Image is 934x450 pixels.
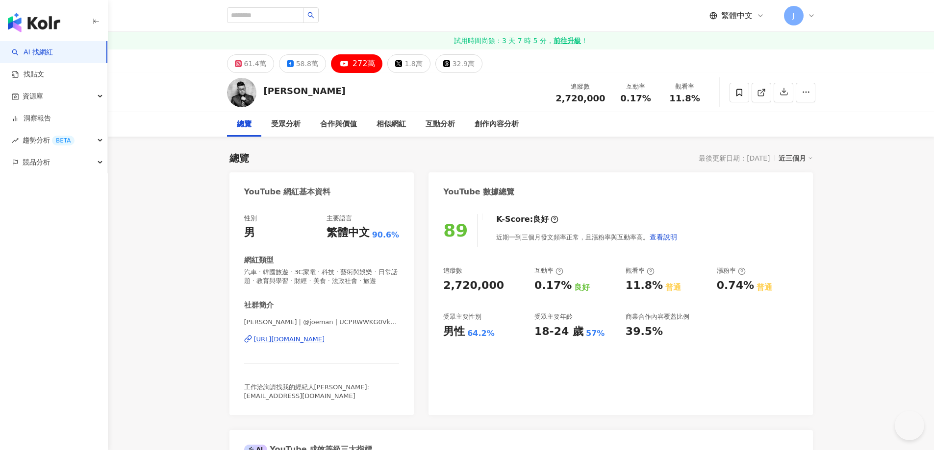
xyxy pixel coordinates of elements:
button: 32.9萬 [435,54,482,73]
div: 繁體中文 [327,225,370,240]
div: 272萬 [353,57,376,71]
div: 普通 [665,282,681,293]
iframe: Help Scout Beacon - Open [895,411,924,440]
img: KOL Avatar [227,78,256,107]
div: 0.17% [534,278,572,293]
div: 58.8萬 [296,57,318,71]
span: search [307,12,314,19]
div: 32.9萬 [453,57,475,71]
div: 觀看率 [666,82,704,92]
div: 商業合作內容覆蓋比例 [626,312,689,321]
a: 洞察報告 [12,114,51,123]
div: 近期一到三個月發文頻率正常，且漲粉率與互動率高。 [496,227,678,247]
button: 61.4萬 [227,54,274,73]
div: 64.2% [467,328,495,339]
div: 互動率 [617,82,655,92]
div: YouTube 數據總覽 [443,187,514,197]
div: 2,720,000 [443,278,504,293]
span: [PERSON_NAME] | @joeman | UCPRWWKG0VkBA0Pqa4Jr5j0Q [244,318,400,327]
div: 性別 [244,214,257,223]
div: 57% [586,328,605,339]
div: 受眾分析 [271,118,301,130]
div: 網紅類型 [244,255,274,265]
img: logo [8,13,60,32]
div: 0.74% [717,278,754,293]
div: 總覽 [229,151,249,165]
a: 找貼文 [12,70,44,79]
div: YouTube 網紅基本資料 [244,187,331,197]
div: 相似網紅 [377,118,406,130]
div: 主要語言 [327,214,352,223]
span: 資源庫 [23,85,43,107]
div: 男 [244,225,255,240]
div: 社群簡介 [244,300,274,310]
div: 11.8% [626,278,663,293]
div: 受眾主要性別 [443,312,481,321]
div: K-Score : [496,214,558,225]
button: 58.8萬 [279,54,326,73]
div: 39.5% [626,324,663,339]
span: 繁體中文 [721,10,753,21]
span: 趨勢分析 [23,129,75,151]
div: [PERSON_NAME] [264,85,346,97]
div: 創作內容分析 [475,118,519,130]
span: rise [12,137,19,144]
span: 競品分析 [23,151,50,173]
div: BETA [52,136,75,145]
div: 漲粉率 [717,266,746,275]
div: 61.4萬 [244,57,266,71]
div: 觀看率 [626,266,655,275]
div: 普通 [757,282,772,293]
div: 互動率 [534,266,563,275]
span: 工作洽詢請找我的經紀人[PERSON_NAME]: [EMAIL_ADDRESS][DOMAIN_NAME] [244,383,369,400]
div: 受眾主要年齡 [534,312,573,321]
button: 272萬 [331,54,383,73]
div: 總覽 [237,118,252,130]
span: 汽車 · 韓國旅遊 · 3C家電 · 科技 · 藝術與娛樂 · 日常話題 · 教育與學習 · 財經 · 美食 · 法政社會 · 旅遊 [244,268,400,285]
div: 89 [443,220,468,240]
span: 11.8% [669,94,700,103]
div: 追蹤數 [443,266,462,275]
div: 良好 [533,214,549,225]
a: searchAI 找網紅 [12,47,53,57]
span: 90.6% [372,230,400,240]
span: 查看說明 [650,233,677,241]
div: 1.8萬 [404,57,422,71]
div: 追蹤數 [555,82,605,92]
strong: 前往升級 [554,36,581,46]
div: 18-24 歲 [534,324,583,339]
a: 試用時間尚餘：3 天 7 時 5 分，前往升級！ [108,32,934,49]
button: 查看說明 [649,227,678,247]
div: 良好 [574,282,590,293]
a: [URL][DOMAIN_NAME] [244,335,400,344]
div: 近三個月 [779,152,813,165]
button: 1.8萬 [387,54,430,73]
span: J [792,10,794,21]
div: [URL][DOMAIN_NAME] [254,335,325,344]
div: 合作與價值 [320,118,357,130]
div: 最後更新日期：[DATE] [699,154,770,162]
div: 互動分析 [426,118,455,130]
span: 0.17% [620,94,651,103]
div: 男性 [443,324,465,339]
span: 2,720,000 [555,93,605,103]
